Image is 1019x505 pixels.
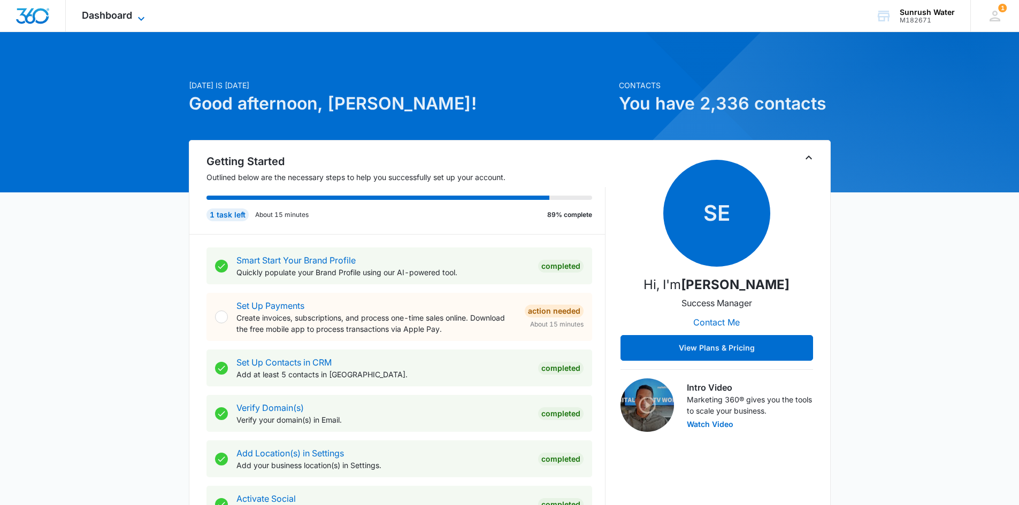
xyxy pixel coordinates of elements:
a: Activate Social [236,493,296,504]
p: Create invoices, subscriptions, and process one-time sales online. Download the free mobile app t... [236,312,516,335]
div: Completed [538,362,584,375]
div: notifications count [998,4,1007,12]
a: Add Location(s) in Settings [236,448,344,459]
a: Verify Domain(s) [236,402,304,413]
p: Contacts [619,80,831,91]
strong: [PERSON_NAME] [681,277,790,292]
p: Success Manager [681,297,752,309]
p: Verify your domain(s) in Email. [236,414,530,425]
button: Contact Me [683,309,750,335]
a: Smart Start Your Brand Profile [236,255,356,266]
button: Toggle Collapse [802,151,815,164]
p: 89% complete [547,210,592,220]
button: Watch Video [687,421,733,428]
a: Set Up Payments [236,300,304,311]
button: View Plans & Pricing [620,335,813,361]
p: Hi, I'm [643,275,790,294]
p: Outlined below are the necessary steps to help you successfully set up your account. [206,172,606,183]
p: [DATE] is [DATE] [189,80,612,91]
p: Add your business location(s) in Settings. [236,460,530,471]
p: Quickly populate your Brand Profile using our AI-powered tool. [236,267,530,278]
p: About 15 minutes [255,210,309,220]
h1: You have 2,336 contacts [619,91,831,116]
h2: Getting Started [206,153,606,169]
p: Marketing 360® gives you the tools to scale your business. [687,394,813,416]
p: Add at least 5 contacts in [GEOGRAPHIC_DATA]. [236,369,530,380]
span: Dashboard [82,10,132,21]
div: Completed [538,407,584,420]
div: Action Needed [525,305,584,317]
img: Intro Video [620,378,674,432]
span: SE [663,160,770,267]
span: 1 [998,4,1007,12]
div: Completed [538,453,584,465]
span: About 15 minutes [530,320,584,329]
a: Set Up Contacts in CRM [236,357,332,368]
h3: Intro Video [687,381,813,394]
div: account id [900,17,955,24]
div: 1 task left [206,208,249,221]
h1: Good afternoon, [PERSON_NAME]! [189,91,612,116]
div: Completed [538,260,584,273]
div: account name [900,8,955,17]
